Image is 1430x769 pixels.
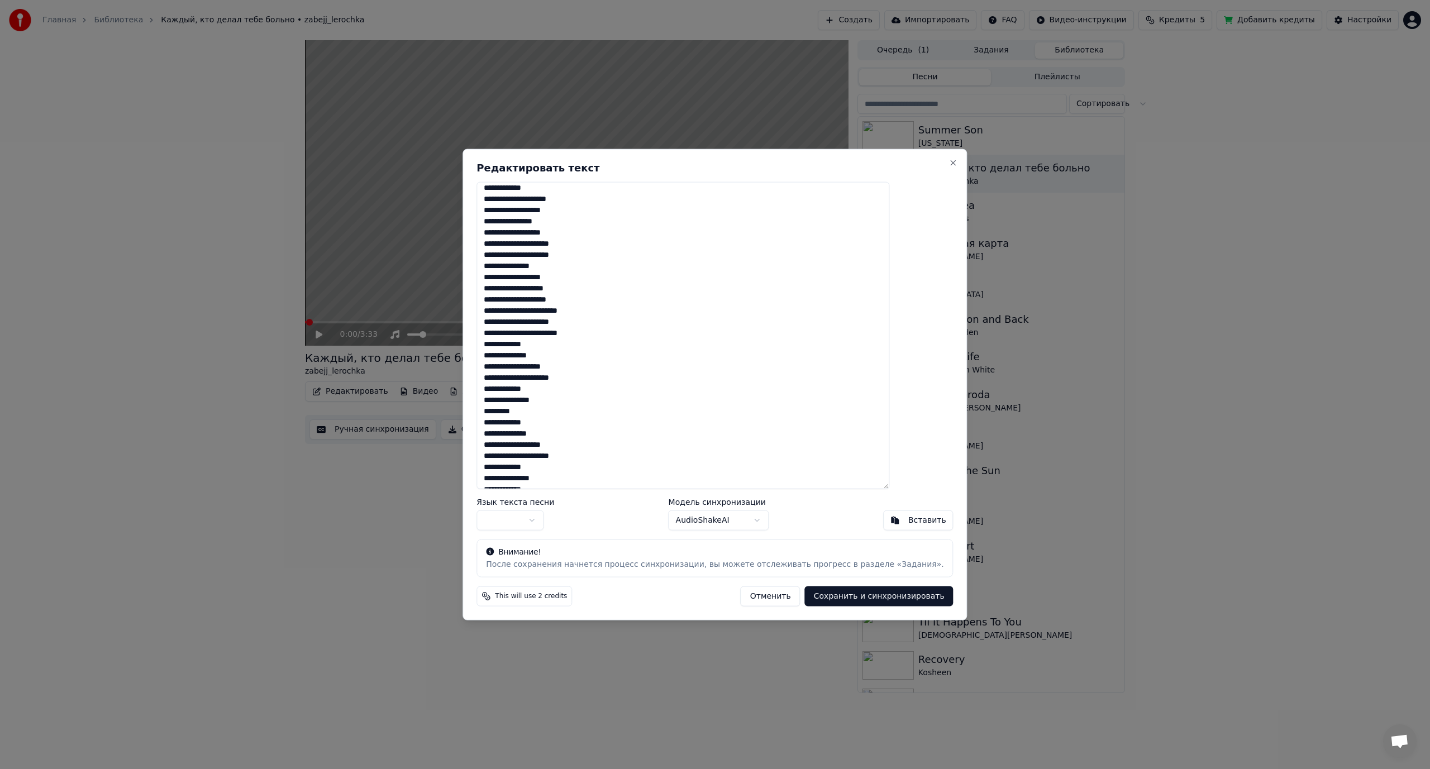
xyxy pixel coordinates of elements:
[486,559,943,570] div: После сохранения начнется процесс синхронизации, вы можете отслеживать прогресс в разделе «Задания».
[495,592,567,601] span: This will use 2 credits
[883,510,954,531] button: Вставить
[669,498,769,506] label: Модель синхронизации
[741,586,800,606] button: Отменить
[476,163,953,173] h2: Редактировать текст
[486,547,943,558] div: Внимание!
[805,586,954,606] button: Сохранить и синхронизировать
[476,498,554,506] label: Язык текста песни
[908,515,946,526] div: Вставить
